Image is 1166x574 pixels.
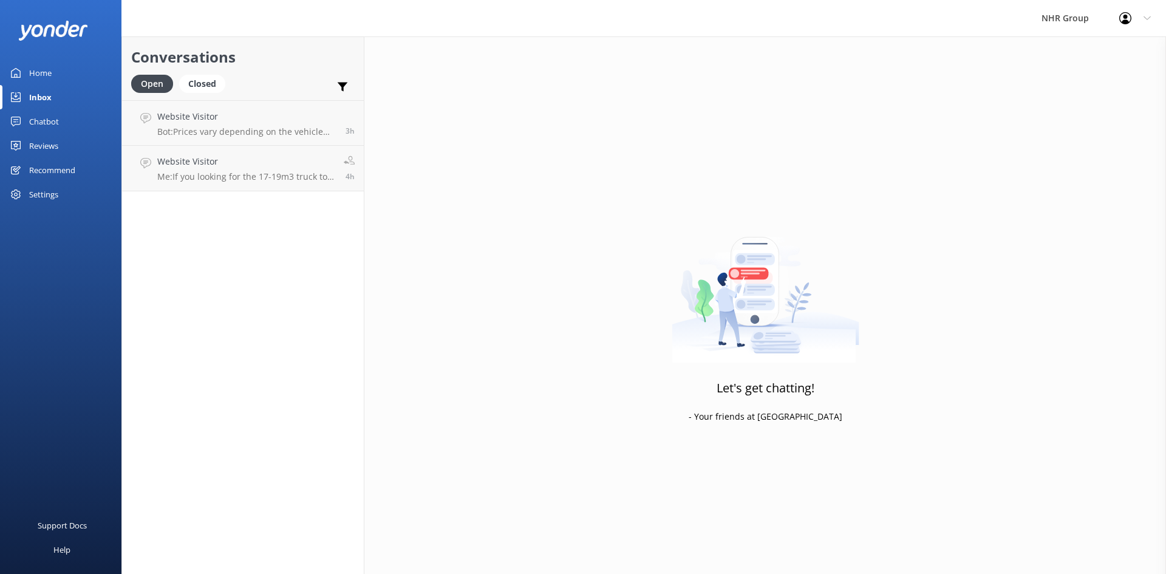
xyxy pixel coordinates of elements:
img: yonder-white-logo.png [18,21,88,41]
a: Closed [179,77,231,90]
div: Inbox [29,85,52,109]
a: Website VisitorBot:Prices vary depending on the vehicle type, location, and your specific rental ... [122,100,364,146]
div: Recommend [29,158,75,182]
div: Open [131,75,173,93]
p: Me: If you looking for the 17-19m3 truck to 21m3 truck it will be $295 a day including GST, unlim... [157,171,335,182]
h4: Website Visitor [157,110,336,123]
h2: Conversations [131,46,355,69]
div: Help [53,538,70,562]
div: Reviews [29,134,58,158]
span: Sep 03 2025 12:01pm (UTC +12:00) Pacific/Auckland [346,126,355,136]
span: Sep 03 2025 10:39am (UTC +12:00) Pacific/Auckland [346,171,355,182]
div: Home [29,61,52,85]
p: Bot: Prices vary depending on the vehicle type, location, and your specific rental needs. For the... [157,126,336,137]
h4: Website Visitor [157,155,335,168]
img: artwork of a man stealing a conversation from at giant smartphone [672,211,859,363]
div: Closed [179,75,225,93]
div: Chatbot [29,109,59,134]
div: Support Docs [38,513,87,538]
h3: Let's get chatting! [717,378,814,398]
a: Open [131,77,179,90]
div: Settings [29,182,58,207]
p: - Your friends at [GEOGRAPHIC_DATA] [689,410,842,423]
a: Website VisitorMe:If you looking for the 17-19m3 truck to 21m3 truck it will be $295 a day includ... [122,146,364,191]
